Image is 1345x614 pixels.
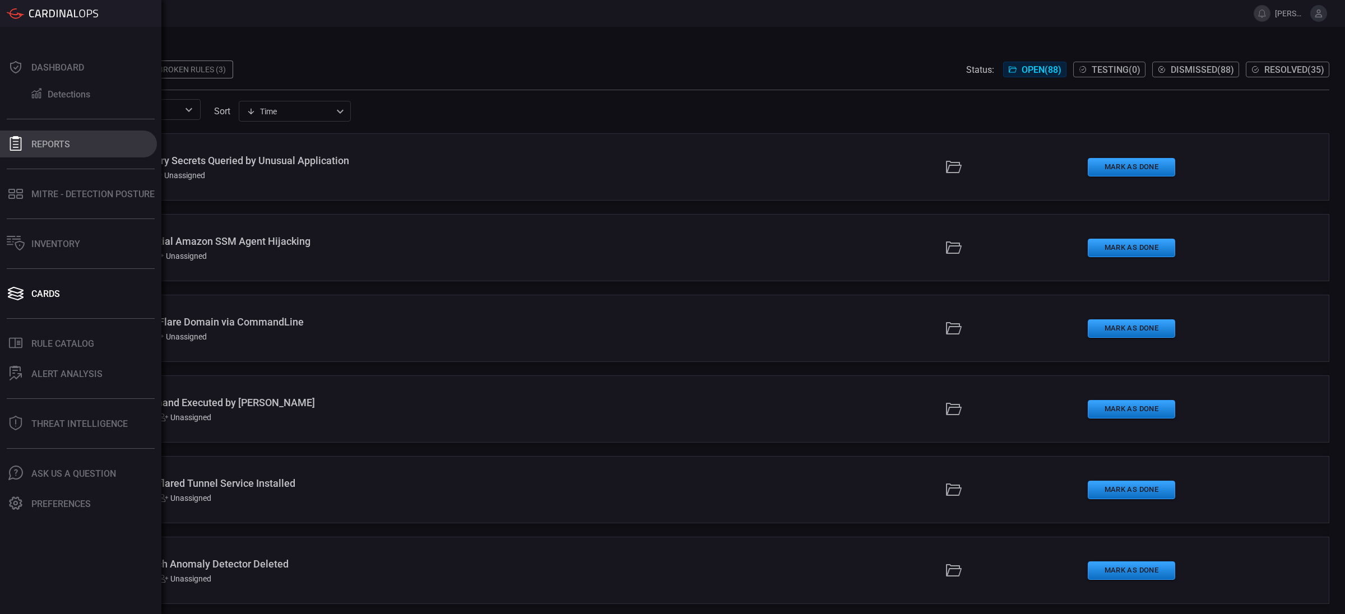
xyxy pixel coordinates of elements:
[31,189,155,199] div: MITRE - Detection Posture
[966,64,994,75] span: Status:
[247,106,333,117] div: Time
[1275,9,1306,18] span: [PERSON_NAME][EMAIL_ADDRESS][DOMAIN_NAME]
[84,155,574,166] div: Windows - Registry Secrets Queried by Unusual Application
[1088,319,1175,338] button: Mark as Done
[84,558,574,570] div: AWS - CloudWatch Anomaly Detector Deleted
[1088,561,1175,580] button: Mark as Done
[1073,62,1145,77] button: Testing(0)
[159,574,211,583] div: Unassigned
[181,102,197,118] button: Open
[1092,64,1140,75] span: Testing ( 0 )
[214,106,230,117] label: sort
[84,397,574,408] div: Windows - Command Executed by Atera
[31,289,60,299] div: Cards
[31,139,70,150] div: Reports
[1003,62,1066,77] button: Open(88)
[31,239,80,249] div: Inventory
[1088,239,1175,257] button: Mark as Done
[1171,64,1234,75] span: Dismissed ( 88 )
[31,62,84,73] div: Dashboard
[1088,481,1175,499] button: Mark as Done
[1246,62,1329,77] button: Resolved(35)
[1088,158,1175,176] button: Mark as Done
[31,468,116,479] div: Ask Us A Question
[1022,64,1061,75] span: Open ( 88 )
[1264,64,1324,75] span: Resolved ( 35 )
[48,89,90,100] div: Detections
[151,61,233,78] div: Broken Rules (3)
[31,499,91,509] div: Preferences
[153,171,205,180] div: Unassigned
[31,418,128,429] div: Threat Intelligence
[1088,400,1175,418] button: Mark as Done
[31,369,103,379] div: ALERT ANALYSIS
[84,235,574,247] div: Windows - Potential Amazon SSM Agent Hijacking
[155,332,207,341] div: Unassigned
[31,338,94,349] div: Rule Catalog
[1152,62,1239,77] button: Dismissed(88)
[84,477,574,489] div: Windows - Cloudflared Tunnel Service Installed
[159,494,211,503] div: Unassigned
[159,413,211,422] div: Unassigned
[155,252,207,261] div: Unassigned
[84,316,574,328] div: Windows - CloudFlare Domain via CommandLine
